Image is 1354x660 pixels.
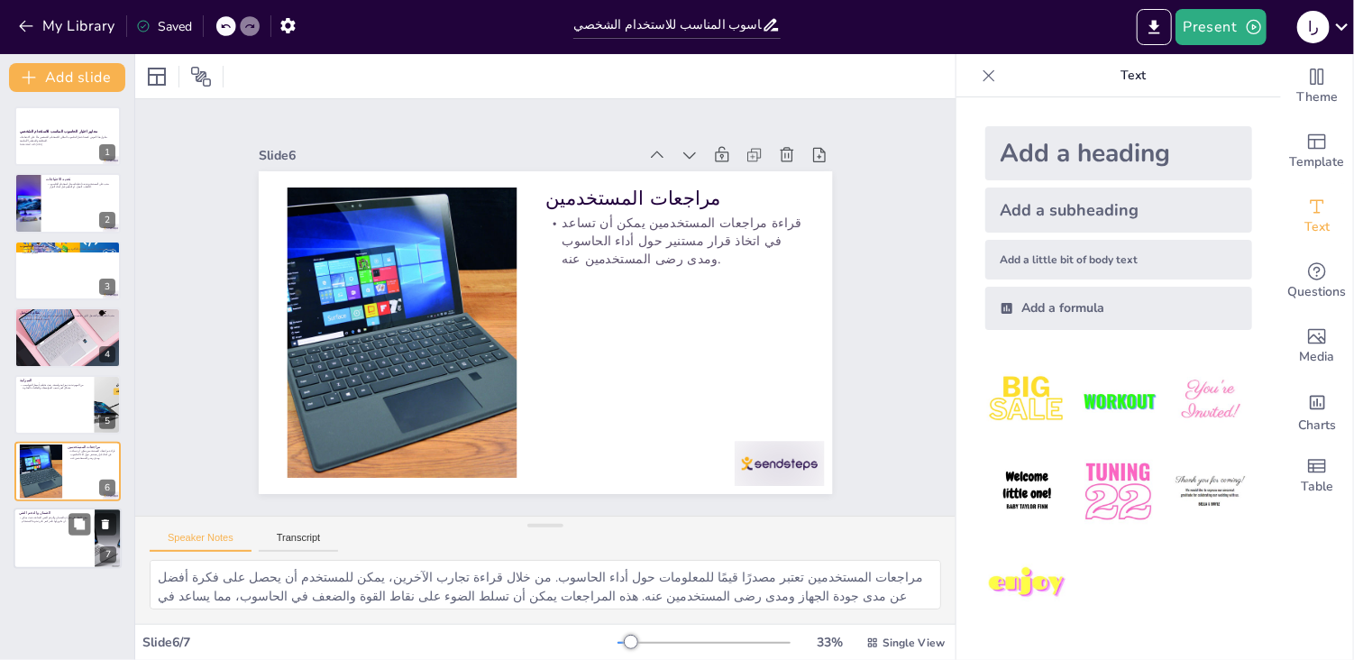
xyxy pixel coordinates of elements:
div: Saved [136,18,192,35]
div: 1 [99,144,115,160]
div: ر ا [1297,11,1330,43]
p: قراءة مراجعات المستخدمين يمكن أن تساعد في اتخاذ قرار مستنير حول أداء الحاسوب ومدى رضى المستخدمين ... [68,450,115,460]
div: 6 [99,480,115,496]
p: تشمل المواصفات الأساسية المعالج، الذاكرة، وسعة التخزين. يجب اختيار المواصفات المناسبة لضمان أداء ... [20,248,115,254]
img: 4.jpeg [985,450,1069,534]
p: يجب النظر في خيارات الضمان والدعم الفني المتاحة، حيث يمكن أن يكون لها تأثير كبير على تجربة الاستخ... [19,517,89,523]
span: Theme [1296,87,1338,107]
p: تحديد الاحتياجات [46,176,115,181]
img: 1.jpeg [985,359,1069,443]
div: Change the overall theme [1281,54,1353,119]
div: 5 [14,375,121,435]
strong: معايير اختيار الحاسوب المناسب للاستخدام الشخصي [20,129,97,133]
input: Insert title [573,12,762,38]
span: Charts [1298,416,1336,435]
p: مراجعات المستخدمين [545,185,803,212]
div: 4 [99,346,115,362]
div: Add a table [1281,444,1353,509]
textarea: مراجعات المستخدمين تعتبر مصدرًا قيمًا للمعلومات حول أداء الحاسوب. من خلال قراءة تجارب الآخرين، يم... [150,560,941,610]
img: 3.jpeg [1168,359,1252,443]
button: Speaker Notes [150,532,252,552]
span: Template [1290,152,1345,172]
p: مراجعات المستخدمين [68,445,115,450]
div: 33 % [809,634,852,651]
div: 1 [14,106,121,166]
div: Layout [142,62,171,91]
p: يجب اختيار نظام التشغيل الذي يتناسب مع احتياجات المستخدم، مثل ويندوز، ماك، أو لينكس، حسب التفضيلا... [20,315,115,321]
img: 7.jpeg [985,542,1069,626]
div: 7 [100,547,116,564]
button: ر ا [1297,9,1330,45]
span: Text [1304,217,1330,237]
div: Add a subheading [985,188,1252,233]
img: 5.jpeg [1076,450,1160,534]
div: 3 [99,279,115,295]
div: Get real-time input from your audience [1281,249,1353,314]
div: 5 [99,413,115,429]
button: Duplicate Slide [69,514,90,536]
p: مواصفات الحاسوب [20,243,115,249]
div: Add a formula [985,287,1252,330]
button: Present [1176,9,1266,45]
div: Slide 6 / 7 [142,634,618,651]
div: Add ready made slides [1281,119,1353,184]
p: Generated with [URL] [20,142,115,146]
p: يجب على المستخدم تحديد احتياجاته مثل استخدام الحاسوب للألعاب، العمل، أو التعليم قبل اتخاذ القرار. [46,182,115,188]
span: Table [1301,477,1333,497]
span: Position [190,66,212,87]
div: Add a heading [985,126,1252,180]
div: Add text boxes [1281,184,1353,249]
p: نظام التشغيل [20,310,115,316]
button: Add slide [9,63,125,92]
button: Export to PowerPoint [1137,9,1172,45]
div: 4 [14,307,121,367]
span: Single View [883,636,945,650]
div: 6 [14,442,121,501]
span: Questions [1288,282,1347,302]
button: Transcript [259,532,339,552]
img: 2.jpeg [1076,359,1160,443]
div: 3 [14,241,121,300]
p: يتناول هذا العرض كيفية اختيار الحاسوب المثالي للاستخدام الشخصي بناءً على الاحتياجات المختلفة والم... [20,136,115,142]
p: قراءة مراجعات المستخدمين يمكن أن تساعد في اتخاذ قرار مستنير حول أداء الحاسوب ومدى رضى المستخدمين ... [545,215,803,268]
div: Add charts and graphs [1281,379,1353,444]
div: 7 [14,509,122,570]
p: الضمان والدعم الفني [19,510,89,516]
div: Add images, graphics, shapes or video [1281,314,1353,379]
div: Add a little bit of body text [985,240,1252,280]
p: من المهم تحديد ميزانية واضحة، حيث تختلف أسعار الحواسيب بشكل كبير حسب المواصفات والعلامات التجارية. [20,383,89,390]
button: Delete Slide [95,514,116,536]
button: My Library [14,12,123,41]
div: 2 [14,173,121,233]
span: Media [1300,347,1335,367]
p: الميزانية [20,377,89,382]
img: 6.jpeg [1168,450,1252,534]
div: 2 [99,212,115,228]
div: Slide 6 [259,147,637,164]
p: Text [1003,54,1263,97]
